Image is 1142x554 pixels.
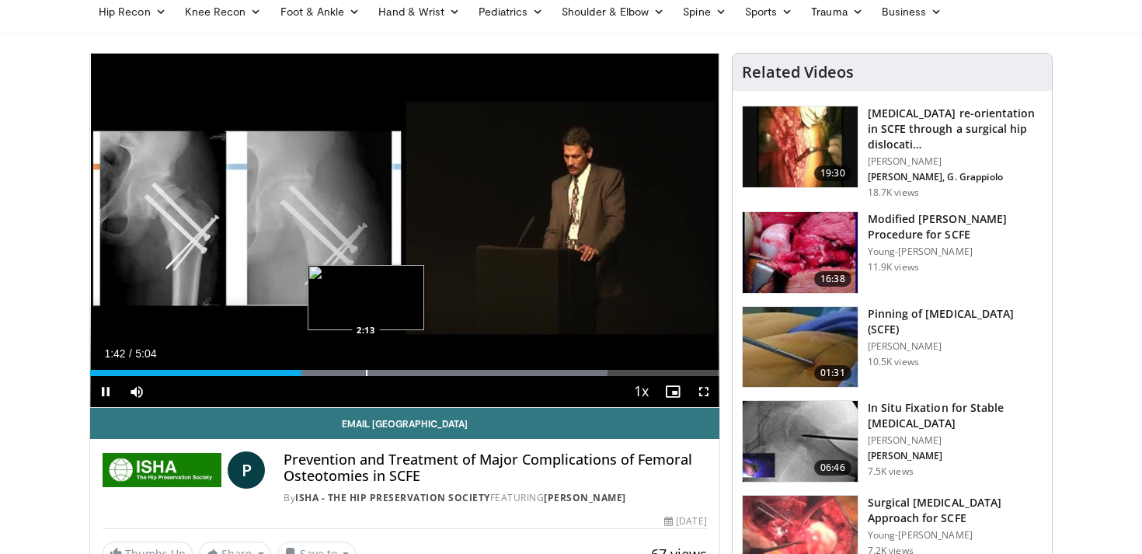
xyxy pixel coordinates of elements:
h3: Pinning of [MEDICAL_DATA] (SCFE) [868,306,1043,337]
span: 19:30 [814,166,851,181]
button: Mute [121,376,152,407]
p: [PERSON_NAME], G. Grappiolo [868,171,1043,183]
video-js: Video Player [90,54,719,408]
p: Young-[PERSON_NAME] [868,246,1043,258]
button: Pause [90,376,121,407]
button: Fullscreen [688,376,719,407]
img: image.jpeg [308,265,424,330]
p: 18.7K views [868,186,919,199]
p: 11.9K views [868,261,919,274]
h3: Surgical [MEDICAL_DATA] Approach for SCFE [868,495,1043,526]
h3: In Situ Fixation for Stable [MEDICAL_DATA] [868,400,1043,431]
span: 5:04 [135,347,156,360]
h4: Prevention and Treatment of Major Complications of Femoral Osteotomies in SCFE [284,451,706,485]
span: 1:42 [104,347,125,360]
span: 01:31 [814,365,851,381]
p: [PERSON_NAME] [868,340,1043,353]
img: f1a1550c-41e2-41ea-96f9-d5064d5c508c.150x105_q85_crop-smart_upscale.jpg [743,401,858,482]
a: [PERSON_NAME] [544,491,626,504]
div: Progress Bar [90,370,719,376]
img: Picture_20_0_2.png.150x105_q85_crop-smart_upscale.jpg [743,212,858,293]
p: [PERSON_NAME] [868,155,1043,168]
img: ISHA - The Hip Preservation Society [103,451,221,489]
p: Young-[PERSON_NAME] [868,529,1043,542]
a: ISHA - The Hip Preservation Society [295,491,490,504]
h4: Related Videos [742,63,854,82]
p: 10.5K views [868,356,919,368]
img: Pinning_of_Slipped_Capital_Femoral_Epiphysis_SCFE_100001251_3.jpg.150x105_q85_crop-smart_upscale.jpg [743,307,858,388]
a: 06:46 In Situ Fixation for Stable [MEDICAL_DATA] [PERSON_NAME] [PERSON_NAME] 7.5K views [742,400,1043,483]
a: 19:30 [MEDICAL_DATA] re-orientation in SCFE through a surgical hip dislocati… [PERSON_NAME] [PERS... [742,106,1043,199]
span: / [129,347,132,360]
button: Playback Rate [626,376,657,407]
span: 16:38 [814,271,851,287]
div: By FEATURING [284,491,706,505]
a: P [228,451,265,489]
img: UFuN5x2kP8YLDu1n4xMDoxOjBrO-I4W8.150x105_q85_crop-smart_upscale.jpg [743,106,858,187]
div: [DATE] [664,514,706,528]
button: Enable picture-in-picture mode [657,376,688,407]
span: 06:46 [814,460,851,476]
p: [PERSON_NAME] [868,450,1043,462]
a: 01:31 Pinning of [MEDICAL_DATA] (SCFE) [PERSON_NAME] 10.5K views [742,306,1043,388]
h3: [MEDICAL_DATA] re-orientation in SCFE through a surgical hip dislocati… [868,106,1043,152]
a: 16:38 Modified [PERSON_NAME] Procedure for SCFE Young-[PERSON_NAME] 11.9K views [742,211,1043,294]
p: [PERSON_NAME] [868,434,1043,447]
h3: Modified [PERSON_NAME] Procedure for SCFE [868,211,1043,242]
a: Email [GEOGRAPHIC_DATA] [90,408,719,439]
p: 7.5K views [868,465,914,478]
